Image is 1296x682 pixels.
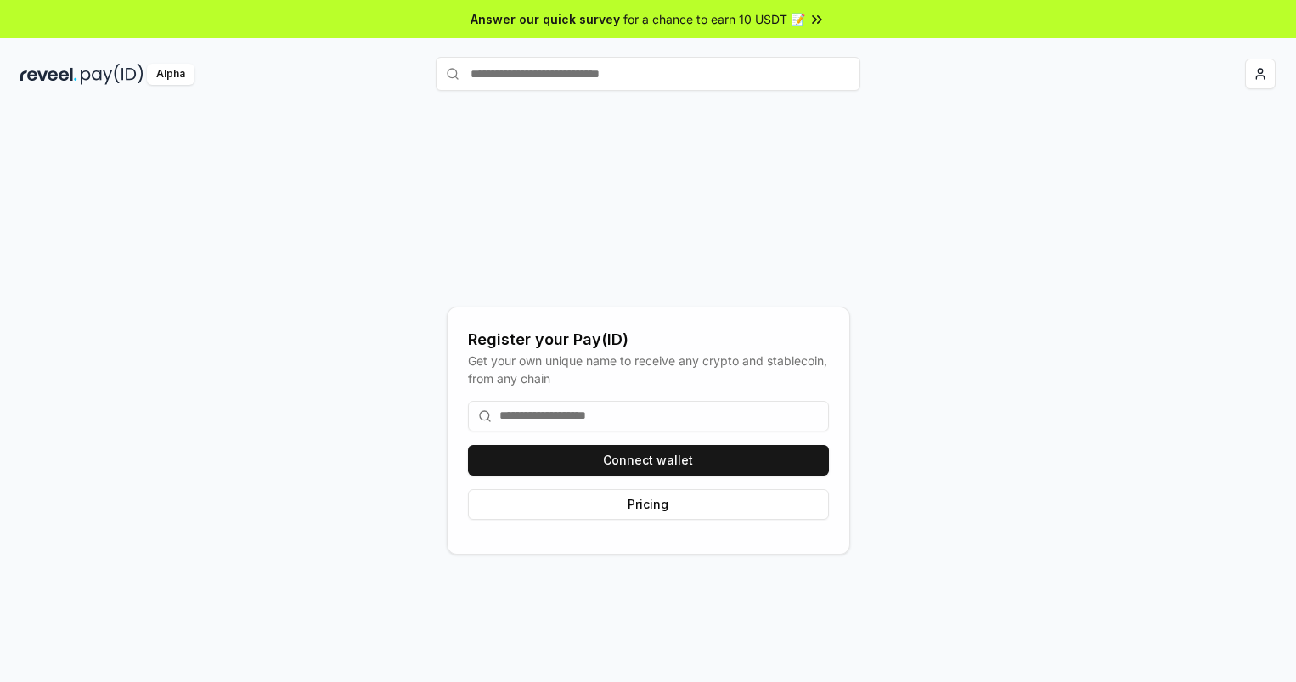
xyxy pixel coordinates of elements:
button: Connect wallet [468,445,829,476]
button: Pricing [468,489,829,520]
span: for a chance to earn 10 USDT 📝 [623,10,805,28]
div: Get your own unique name to receive any crypto and stablecoin, from any chain [468,352,829,387]
span: Answer our quick survey [471,10,620,28]
img: reveel_dark [20,64,77,85]
div: Register your Pay(ID) [468,328,829,352]
img: pay_id [81,64,144,85]
div: Alpha [147,64,194,85]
